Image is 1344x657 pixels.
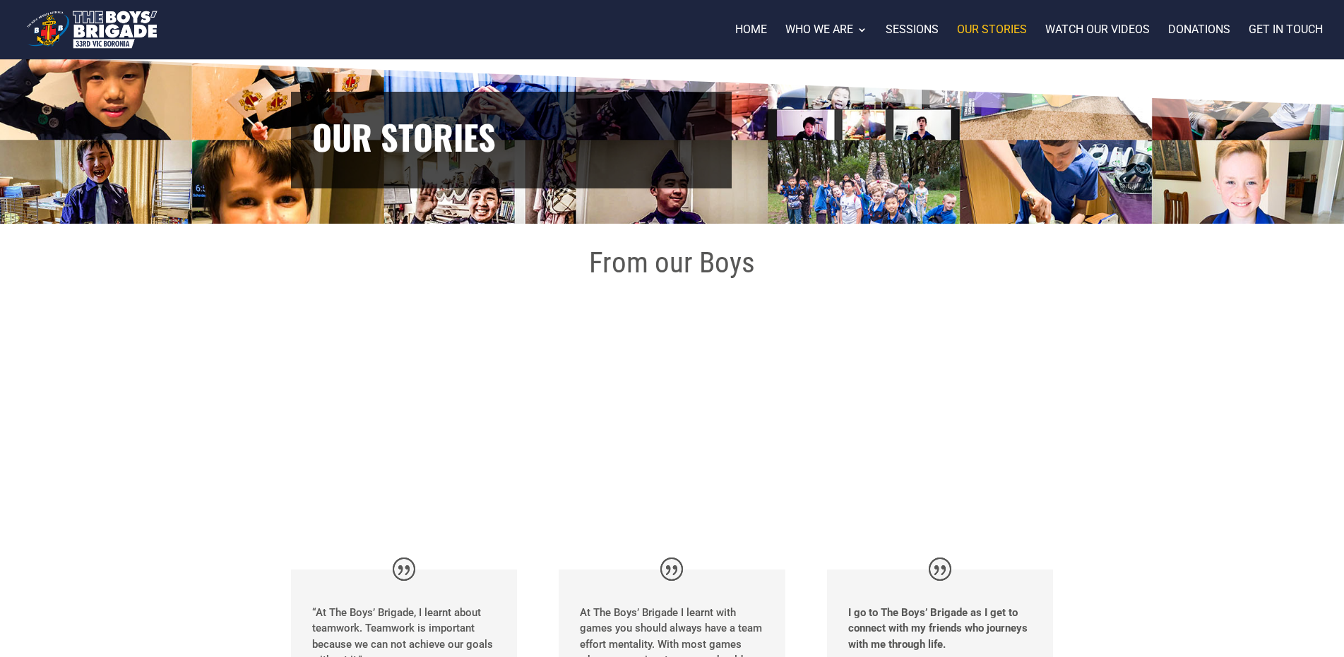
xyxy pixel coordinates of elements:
[957,25,1027,59] a: Our stories
[312,113,710,167] h1: Our Stories
[785,25,867,59] a: Who we are
[886,25,939,59] a: Sessions
[1168,25,1230,59] a: Donations
[312,243,1033,290] h2: From our Boys
[1249,25,1323,59] a: Get in touch
[291,329,651,531] iframe: Boys' Brigade Testimonial 1
[693,329,1053,531] iframe: Boys' Brigade Testimonial 2
[735,25,767,59] a: Home
[848,606,1028,651] b: I go to The Boys’ Brigade as I get to connect with my friends who journeys with me through life.
[1045,25,1150,59] a: Watch our videos
[24,7,160,52] img: The Boys' Brigade 33rd Vic Boronia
